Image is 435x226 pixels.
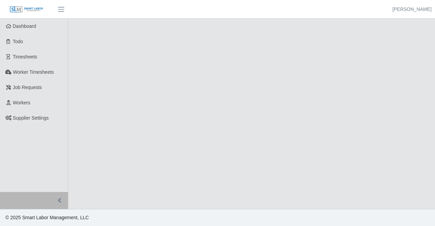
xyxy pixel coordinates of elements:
[13,39,23,44] span: Todo
[13,100,31,105] span: Workers
[13,85,42,90] span: Job Requests
[13,23,36,29] span: Dashboard
[5,215,89,220] span: © 2025 Smart Labor Management, LLC
[10,6,43,13] img: SLM Logo
[393,6,432,13] a: [PERSON_NAME]
[13,54,37,59] span: Timesheets
[13,69,54,75] span: Worker Timesheets
[13,115,49,121] span: Supplier Settings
